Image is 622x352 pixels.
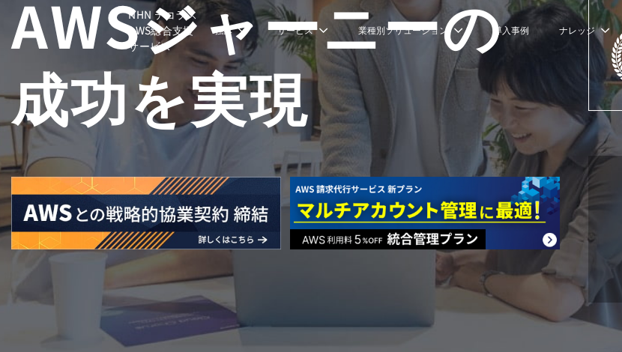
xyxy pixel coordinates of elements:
a: 導入事例 [493,23,529,37]
p: 業種別ソリューション [358,23,463,37]
p: ナレッジ [559,23,610,37]
span: NHN テコラス AWS総合支援サービス [128,7,199,54]
a: AWS総合支援サービス C-Chorus NHN テコラスAWS総合支援サービス [22,7,199,54]
img: AWSとの戦略的協業契約 締結 [11,177,281,249]
p: 強み [214,23,247,37]
p: サービス [277,23,328,37]
img: AWS請求代行サービス 統合管理プラン [290,177,560,249]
